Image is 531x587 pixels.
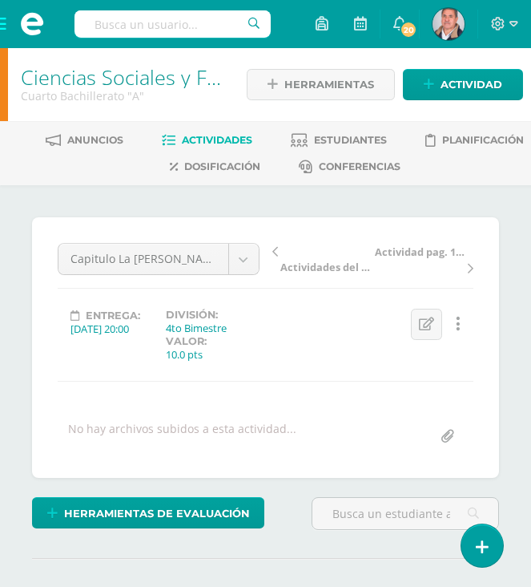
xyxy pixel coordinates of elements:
[442,134,524,146] span: Planificación
[166,347,207,362] div: 10.0 pts
[86,310,140,322] span: Entrega:
[272,243,373,274] a: Actividades del libro y revisión del Cuaderno
[70,244,216,274] span: Capitulo La [PERSON_NAME]
[166,321,227,335] div: 4to Bimestre
[58,244,259,274] a: Capitulo La [PERSON_NAME]
[280,260,371,274] span: Actividades del libro y revisión del Cuaderno
[425,128,524,153] a: Planificación
[432,8,465,40] img: c96a423fd71b76c16867657e46671b28.png
[284,70,374,99] span: Herramientas
[184,160,260,172] span: Dosificación
[372,243,473,274] a: Actividad pag. 114 La Semilla
[182,134,252,146] span: Actividades
[21,66,226,88] h1: Ciencias Sociales y Formación Ciudadana 4
[166,309,227,321] label: División:
[67,134,123,146] span: Anuncios
[74,10,271,38] input: Busca un usuario...
[400,21,417,38] span: 20
[46,128,123,153] a: Anuncios
[170,154,260,180] a: Dosificación
[312,498,498,529] input: Busca un estudiante aquí...
[299,154,400,180] a: Conferencias
[247,69,395,100] a: Herramientas
[21,88,226,103] div: Cuarto Bachillerato 'A'
[162,128,252,153] a: Actividades
[291,128,387,153] a: Estudiantes
[440,70,502,99] span: Actividad
[375,245,465,259] span: Actividad pag. 114 La Semilla
[32,497,264,528] a: Herramientas de evaluación
[314,134,387,146] span: Estudiantes
[68,421,296,452] div: No hay archivos subidos a esta actividad...
[70,322,140,336] div: [DATE] 20:00
[21,63,412,91] a: Ciencias Sociales y Formación Ciudadana 4
[403,69,523,100] a: Actividad
[166,335,207,347] label: Valor:
[64,499,250,528] span: Herramientas de evaluación
[319,160,400,172] span: Conferencias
